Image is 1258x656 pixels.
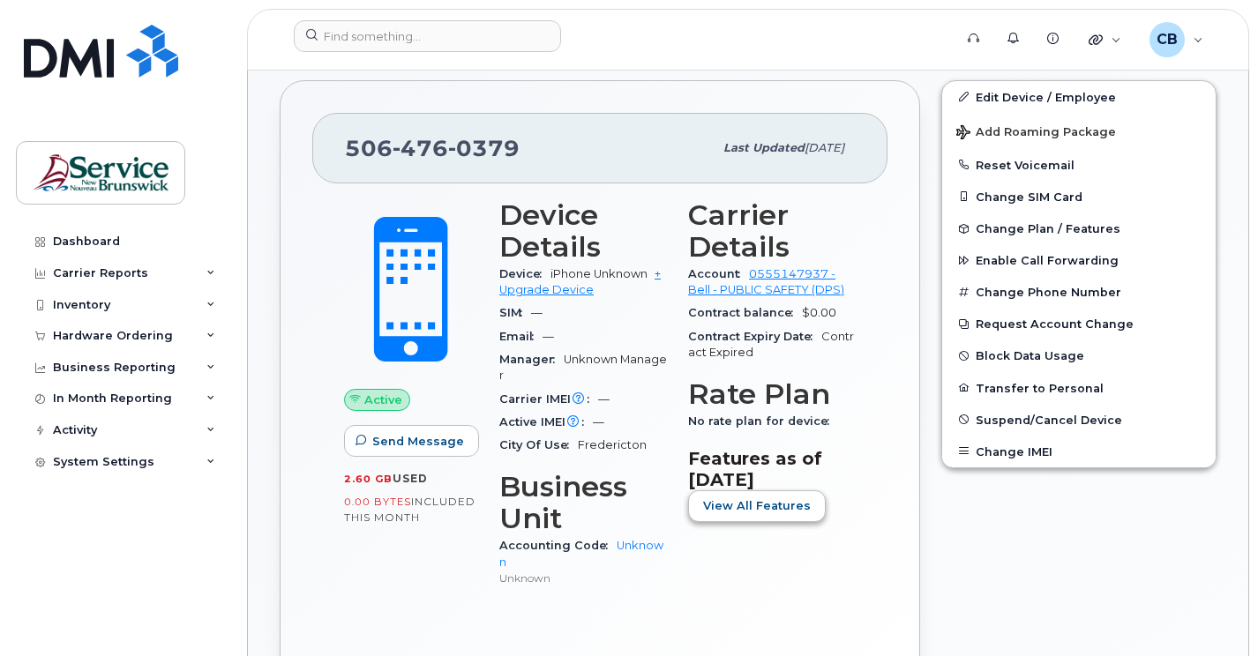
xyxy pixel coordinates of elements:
[688,267,749,280] span: Account
[942,113,1216,149] button: Add Roaming Package
[942,308,1216,339] button: Request Account Change
[942,149,1216,181] button: Reset Voicemail
[499,539,617,552] span: Accounting Code
[345,135,520,161] span: 506
[593,415,604,429] span: —
[393,135,448,161] span: 476
[499,570,667,585] p: Unknown
[688,378,856,410] h3: Rate Plan
[531,306,543,319] span: —
[688,448,856,490] h3: Features as of [DATE]
[499,438,578,451] span: City Of Use
[499,539,663,568] a: Unknown
[688,414,838,428] span: No rate plan for device
[598,392,610,406] span: —
[688,306,802,319] span: Contract balance
[976,413,1122,426] span: Suspend/Cancel Device
[393,472,428,485] span: used
[1157,29,1178,50] span: CB
[942,212,1216,244] button: Change Plan / Features
[976,222,1120,235] span: Change Plan / Features
[578,438,647,451] span: Fredericton
[294,20,561,52] input: Find something...
[1137,22,1216,57] div: Callaghan, Bernie (JPS/JSP)
[499,353,564,366] span: Manager
[499,353,667,382] span: Unknown Manager
[688,199,856,263] h3: Carrier Details
[956,125,1116,142] span: Add Roaming Package
[344,425,479,457] button: Send Message
[802,306,836,319] span: $0.00
[688,267,844,296] a: 0555147937 - Bell - PUBLIC SAFETY (DPS)
[372,433,464,450] span: Send Message
[499,471,667,534] h3: Business Unit
[805,141,844,154] span: [DATE]
[703,497,811,514] span: View All Features
[942,339,1216,371] button: Block Data Usage
[976,254,1119,267] span: Enable Call Forwarding
[499,199,667,263] h3: Device Details
[942,244,1216,276] button: Enable Call Forwarding
[499,330,543,343] span: Email
[1076,22,1134,57] div: Quicklinks
[942,181,1216,212] button: Change SIM Card
[344,496,411,508] span: 0.00 Bytes
[942,436,1216,467] button: Change IMEI
[942,372,1216,404] button: Transfer to Personal
[942,276,1216,308] button: Change Phone Number
[344,473,393,485] span: 2.60 GB
[344,495,475,524] span: included this month
[499,415,593,429] span: Active IMEI
[942,81,1216,113] a: Edit Device / Employee
[364,391,402,408] span: Active
[550,267,648,280] span: iPhone Unknown
[688,330,821,343] span: Contract Expiry Date
[543,330,554,343] span: —
[499,392,598,406] span: Carrier IMEI
[499,267,550,280] span: Device
[499,306,531,319] span: SIM
[723,141,805,154] span: Last updated
[942,404,1216,436] button: Suspend/Cancel Device
[688,490,826,522] button: View All Features
[448,135,520,161] span: 0379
